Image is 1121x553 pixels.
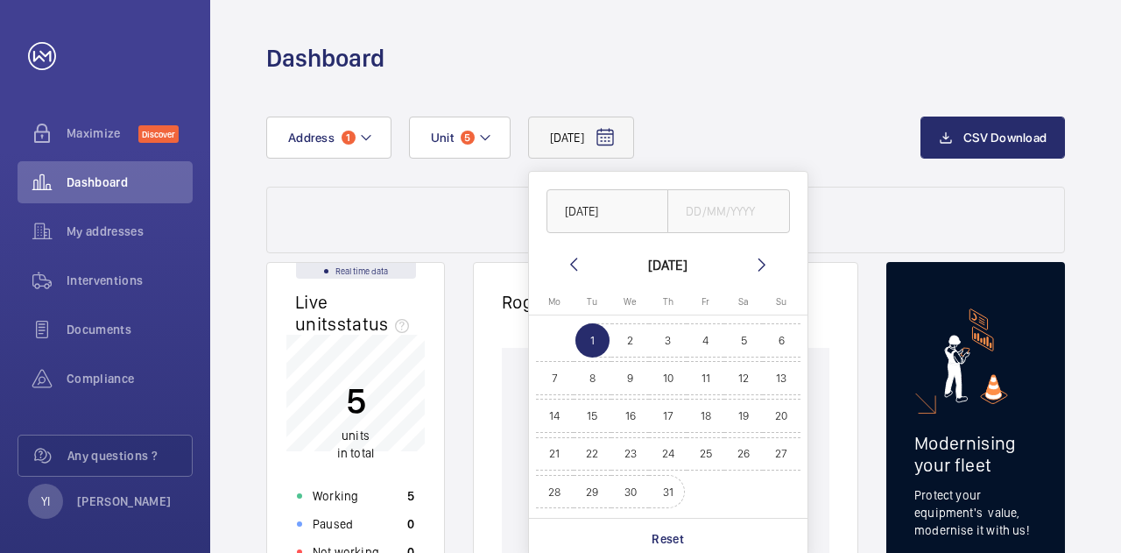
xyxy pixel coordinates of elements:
[688,323,723,358] span: 4
[407,487,414,505] p: 5
[763,397,800,435] button: July 20, 2025
[611,435,649,472] button: July 23, 2025
[652,530,684,548] p: Reset
[611,359,649,397] button: July 9, 2025
[431,131,454,145] span: Unit
[337,313,417,335] span: status
[288,131,335,145] span: Address
[613,361,647,395] span: 9
[67,174,193,191] span: Dashboard
[765,323,799,358] span: 6
[613,323,647,358] span: 2
[538,475,572,509] span: 28
[724,435,762,472] button: July 26, 2025
[611,473,649,511] button: July 30, 2025
[461,131,475,145] span: 5
[724,397,762,435] button: July 19, 2025
[667,189,790,233] input: DD/MM/YYYY
[914,486,1037,539] p: Protect your equipment's value, modernise it with us!
[649,473,687,511] button: July 31, 2025
[407,515,414,533] p: 0
[738,296,749,308] span: Sa
[702,296,709,308] span: Fr
[574,322,611,359] button: July 1, 2025
[337,379,374,422] p: 5
[295,291,416,335] h2: Live units
[266,117,391,159] button: Address1
[724,322,762,359] button: July 5, 2025
[649,397,687,435] button: July 17, 2025
[649,322,687,359] button: July 3, 2025
[613,475,647,509] span: 30
[763,359,800,397] button: July 13, 2025
[575,399,610,433] span: 15
[914,432,1037,476] h2: Modernising your fleet
[687,359,724,397] button: July 11, 2025
[574,435,611,472] button: July 22, 2025
[296,263,416,279] div: Real time data
[727,323,761,358] span: 5
[550,129,584,146] span: [DATE]
[727,361,761,395] span: 12
[688,399,723,433] span: 18
[663,296,673,308] span: Th
[613,437,647,471] span: 23
[575,437,610,471] span: 22
[575,475,610,509] span: 29
[765,399,799,433] span: 20
[651,323,685,358] span: 3
[67,124,138,142] span: Maximize
[342,131,356,145] span: 1
[651,361,685,395] span: 10
[67,272,193,289] span: Interventions
[538,361,572,395] span: 7
[574,397,611,435] button: July 15, 2025
[313,487,358,505] p: Working
[763,435,800,472] button: July 27, 2025
[611,397,649,435] button: July 16, 2025
[724,359,762,397] button: July 12, 2025
[536,473,574,511] button: July 28, 2025
[688,361,723,395] span: 11
[546,189,669,233] input: DD/MM/YYYY
[538,437,572,471] span: 21
[337,427,374,462] p: in total
[67,447,192,464] span: Any questions ?
[41,493,50,510] p: YI
[649,435,687,472] button: July 24, 2025
[502,291,623,313] h2: Rogue
[536,359,574,397] button: July 7, 2025
[574,359,611,397] button: July 8, 2025
[536,435,574,472] button: July 21, 2025
[920,117,1065,159] button: CSV Download
[67,370,193,387] span: Compliance
[763,322,800,359] button: July 6, 2025
[77,493,172,510] p: [PERSON_NAME]
[538,399,572,433] span: 14
[548,296,560,308] span: Mo
[409,117,511,159] button: Unit5
[613,399,647,433] span: 16
[528,117,634,159] button: [DATE]
[266,42,384,74] h1: Dashboard
[687,397,724,435] button: July 18, 2025
[687,322,724,359] button: July 4, 2025
[342,429,370,443] span: units
[624,296,637,308] span: We
[313,515,353,533] p: Paused
[944,308,1008,404] img: marketing-card.svg
[727,399,761,433] span: 19
[536,397,574,435] button: July 14, 2025
[587,296,597,308] span: Tu
[138,125,179,143] span: Discover
[574,473,611,511] button: July 29, 2025
[67,223,193,240] span: My addresses
[963,131,1047,145] span: CSV Download
[727,437,761,471] span: 26
[776,296,786,308] span: Su
[649,359,687,397] button: July 10, 2025
[575,323,610,358] span: 1
[611,322,649,359] button: July 2, 2025
[765,437,799,471] span: 27
[765,361,799,395] span: 13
